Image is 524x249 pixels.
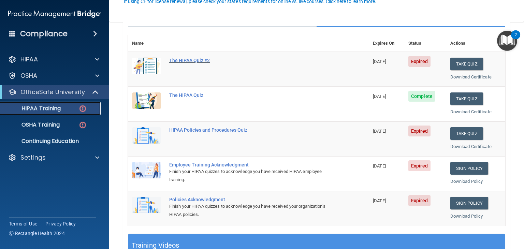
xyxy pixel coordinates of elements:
a: Download Certificate [450,109,492,114]
button: Open Resource Center, 2 new notifications [497,31,517,51]
img: danger-circle.6113f641.png [78,104,87,113]
img: danger-circle.6113f641.png [78,121,87,129]
a: Terms of Use [9,220,37,227]
span: Ⓒ Rectangle Health 2024 [9,230,65,237]
a: Privacy Policy [45,220,76,227]
span: Expired [408,195,431,206]
button: Take Quiz [450,58,483,70]
a: Download Certificate [450,74,492,79]
p: OfficeSafe University [20,88,85,96]
p: Settings [20,153,46,162]
a: HIPAA [8,55,99,63]
div: Finish your HIPAA quizzes to acknowledge you have received HIPAA employee training. [169,167,335,184]
p: HIPAA [20,55,38,63]
a: OSHA [8,72,99,80]
h4: Compliance [20,29,68,39]
span: [DATE] [373,59,386,64]
a: Download Policy [450,214,483,219]
div: Employee Training Acknowledgment [169,162,335,167]
img: PMB logo [8,7,101,21]
a: OfficeSafe University [8,88,99,96]
div: 2 [514,35,517,44]
span: [DATE] [373,129,386,134]
div: Finish your HIPAA quizzes to acknowledge you have received your organization’s HIPAA policies. [169,202,335,219]
span: Expired [408,56,431,67]
p: Continuing Education [4,138,98,145]
th: Actions [446,35,505,52]
a: Sign Policy [450,162,488,175]
div: HIPAA Policies and Procedures Quiz [169,127,335,133]
th: Name [128,35,165,52]
div: Policies Acknowledgment [169,197,335,202]
button: Take Quiz [450,92,483,105]
span: [DATE] [373,94,386,99]
a: Settings [8,153,99,162]
div: The HIPAA Quiz [169,92,335,98]
span: Expired [408,160,431,171]
span: Expired [408,126,431,136]
p: OSHA Training [4,121,60,128]
div: The HIPAA Quiz #2 [169,58,335,63]
span: Complete [408,91,435,102]
a: Download Certificate [450,144,492,149]
span: [DATE] [373,163,386,169]
a: Download Policy [450,179,483,184]
span: [DATE] [373,198,386,203]
button: Take Quiz [450,127,483,140]
th: Status [404,35,446,52]
p: HIPAA Training [4,105,61,112]
p: OSHA [20,72,38,80]
th: Expires On [369,35,404,52]
a: Sign Policy [450,197,488,209]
